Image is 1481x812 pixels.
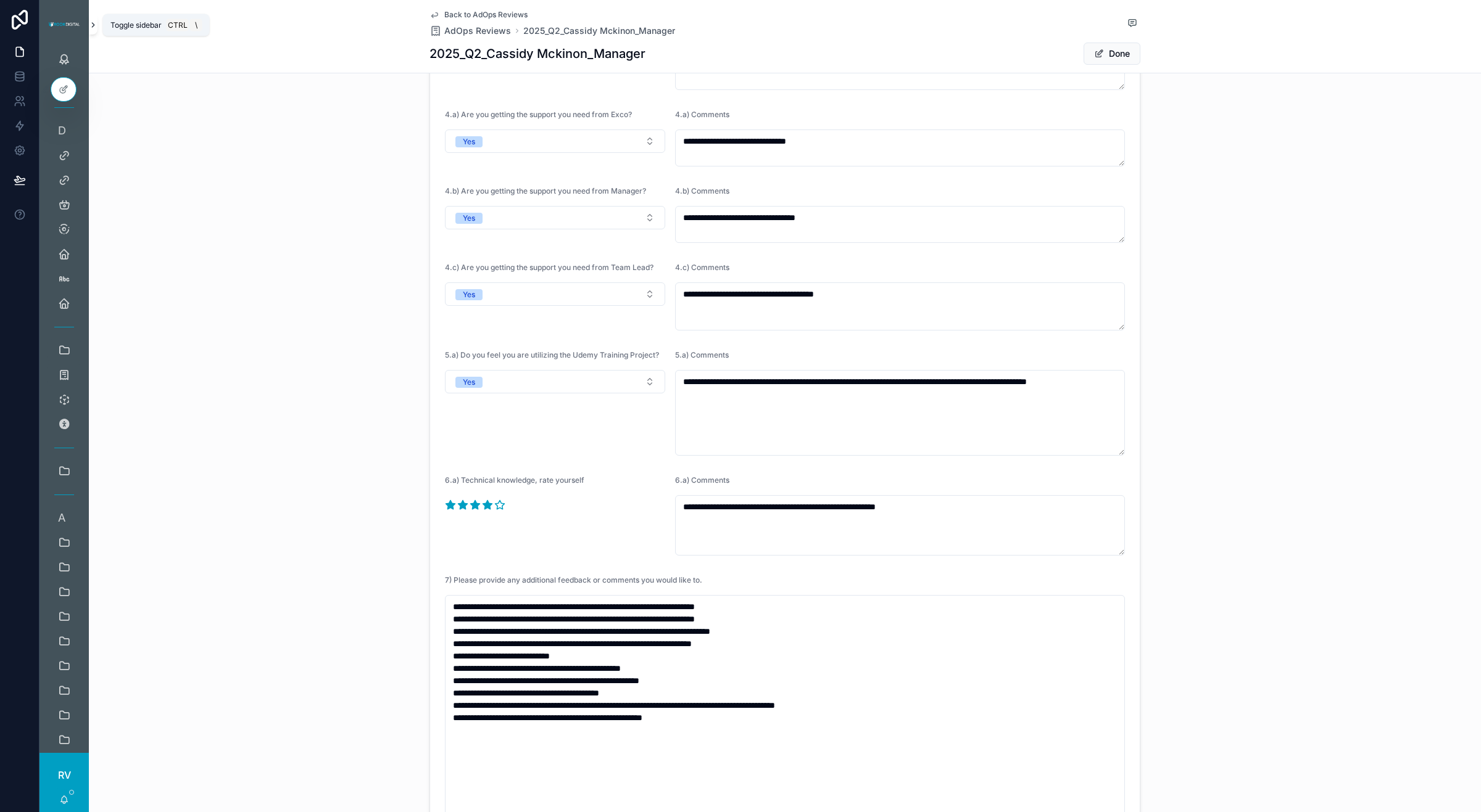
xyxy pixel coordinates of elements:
span: 5.a) Comments [675,350,729,359]
button: Select Button [445,370,665,393]
span: 4.b) Are you getting the support you need from Manager? [445,186,646,195]
button: Select Button [445,282,665,306]
span: \ [191,20,201,30]
div: Yes [463,213,475,224]
div: scrollable content [39,49,89,753]
div: Yes [463,136,475,147]
button: Select Button [445,206,665,229]
span: 5.a) Do you feel you are utilizing the Udemy Training Project? [445,350,659,359]
a: D [47,120,81,142]
span: A [56,512,68,524]
h1: 2025_Q2_Cassidy Mckinon_Manager [429,45,645,62]
span: 6.a) Technical knowledge, rate yourself [445,475,584,485]
a: A [47,507,81,529]
button: Done [1084,43,1140,65]
span: 4.a) Are you getting the support you need from Exco? [445,110,632,119]
span: Toggle sidebar [110,20,162,30]
span: 4.c) Are you getting the support you need from Team Lead? [445,263,653,272]
span: 4.c) Comments [675,263,729,272]
span: Back to AdOps Reviews [444,10,528,20]
span: D [56,125,68,137]
span: 4.a) Comments [675,110,729,119]
button: Select Button [445,129,665,153]
span: 4.b) Comments [675,186,729,195]
div: Yes [463,289,475,300]
a: AdOps Reviews [429,25,511,37]
span: AdOps Reviews [444,25,511,37]
a: 2025_Q2_Cassidy Mckinon_Manager [523,25,675,37]
a: Back to AdOps Reviews [429,10,528,20]
div: Yes [463,377,475,388]
span: Ctrl [167,19,189,31]
img: App logo [47,20,81,30]
span: 6.a) Comments [675,475,729,485]
span: 7) Please provide any additional feedback or comments you would like to. [445,575,702,584]
span: RV [58,768,71,782]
